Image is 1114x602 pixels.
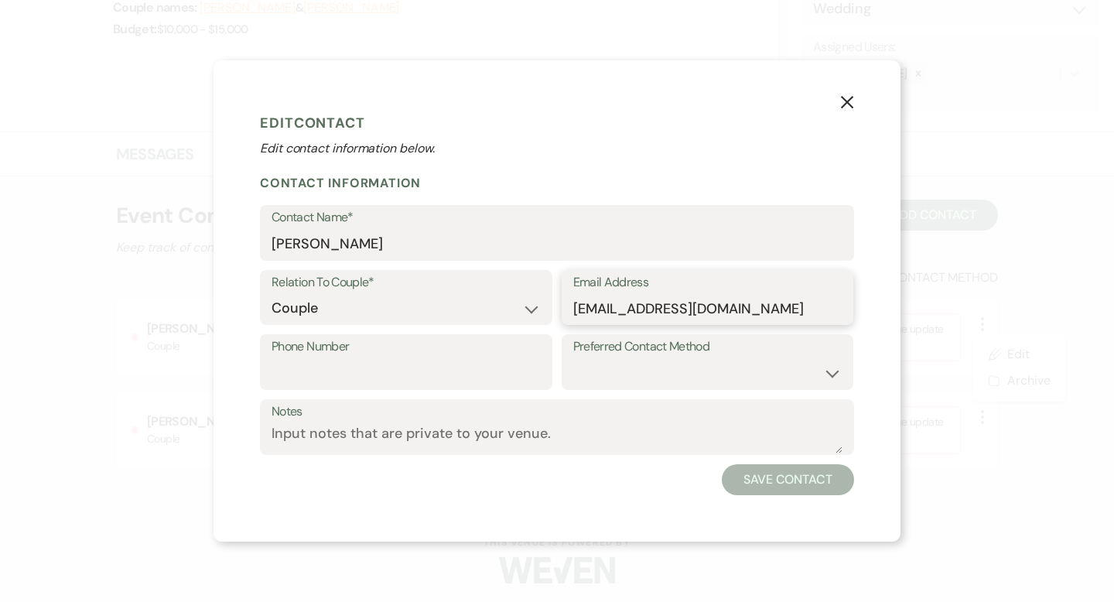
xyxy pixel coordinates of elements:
[272,229,842,259] input: First and Last Name
[260,175,854,191] h2: Contact Information
[272,272,541,294] label: Relation To Couple*
[573,272,842,294] label: Email Address
[722,464,854,495] button: Save Contact
[260,111,854,135] h1: Edit Contact
[272,207,842,229] label: Contact Name*
[272,336,541,358] label: Phone Number
[272,401,842,423] label: Notes
[260,139,854,158] p: Edit contact information below.
[573,336,842,358] label: Preferred Contact Method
